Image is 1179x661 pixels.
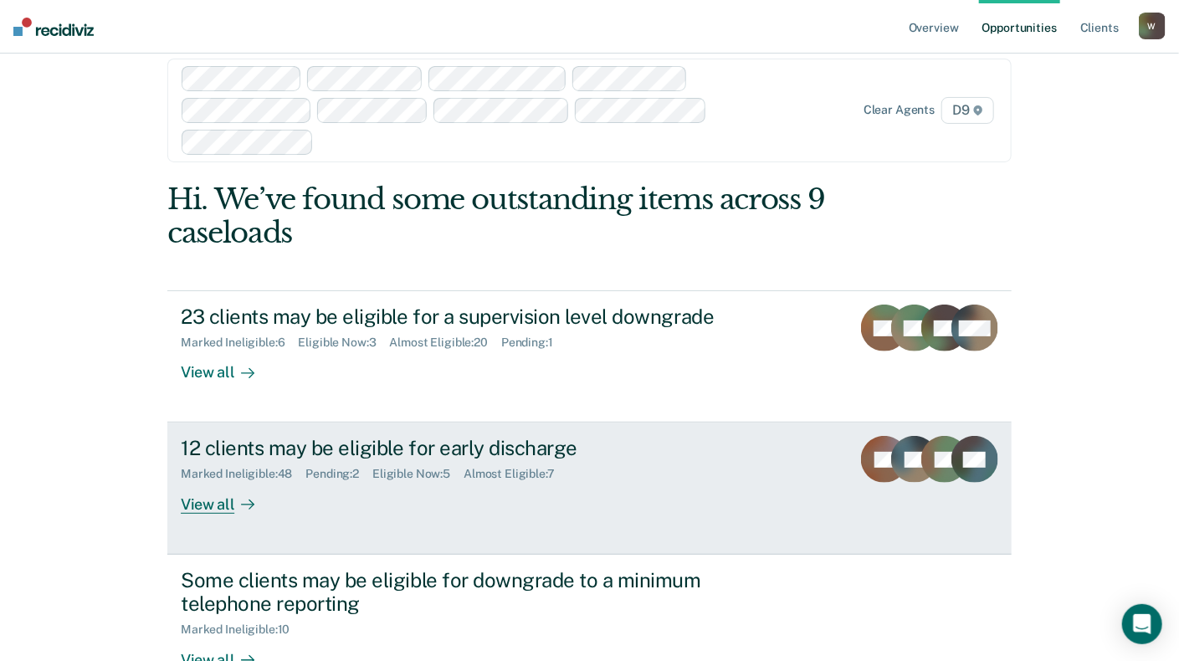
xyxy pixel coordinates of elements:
[181,350,274,382] div: View all
[167,290,1012,423] a: 23 clients may be eligible for a supervision level downgradeMarked Ineligible:6Eligible Now:3Almo...
[299,336,390,350] div: Eligible Now : 3
[181,568,768,617] div: Some clients may be eligible for downgrade to a minimum telephone reporting
[167,423,1012,554] a: 12 clients may be eligible for early dischargeMarked Ineligible:48Pending:2Eligible Now:5Almost E...
[1122,604,1162,644] div: Open Intercom Messenger
[181,305,768,329] div: 23 clients may be eligible for a supervision level downgrade
[372,467,464,481] div: Eligible Now : 5
[305,467,372,481] div: Pending : 2
[167,182,843,251] div: Hi. We’ve found some outstanding items across 9 caseloads
[390,336,502,350] div: Almost Eligible : 20
[181,467,305,481] div: Marked Ineligible : 48
[864,103,935,117] div: Clear agents
[181,481,274,514] div: View all
[181,623,303,637] div: Marked Ineligible : 10
[501,336,566,350] div: Pending : 1
[13,18,94,36] img: Recidiviz
[1139,13,1166,39] button: W
[181,336,298,350] div: Marked Ineligible : 6
[464,467,568,481] div: Almost Eligible : 7
[181,436,768,460] div: 12 clients may be eligible for early discharge
[941,97,994,124] span: D9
